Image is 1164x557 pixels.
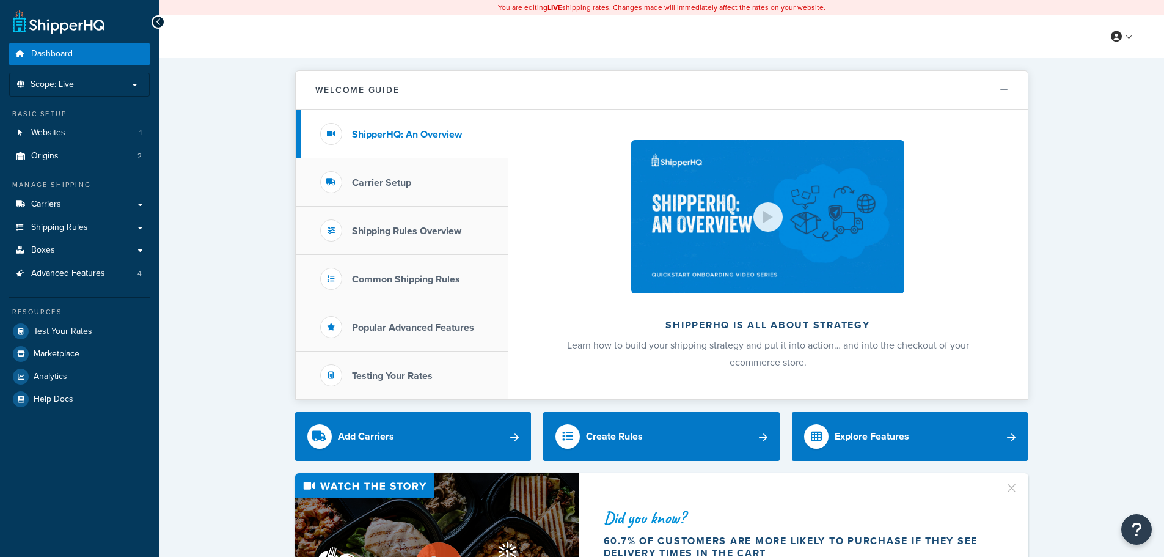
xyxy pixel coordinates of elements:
[9,145,150,168] li: Origins
[9,343,150,365] a: Marketplace
[547,2,562,13] b: LIVE
[31,79,74,90] span: Scope: Live
[34,326,92,337] span: Test Your Rates
[586,428,643,445] div: Create Rules
[541,320,995,331] h2: ShipperHQ is all about strategy
[34,349,79,360] span: Marketplace
[31,223,88,233] span: Shipping Rules
[296,71,1028,110] button: Welcome Guide
[567,338,969,369] span: Learn how to build your shipping strategy and put it into action… and into the checkout of your e...
[9,307,150,317] div: Resources
[543,412,780,461] a: Create Rules
[631,140,904,293] img: ShipperHQ is all about strategy
[9,43,150,65] a: Dashboard
[31,128,65,138] span: Websites
[352,177,411,188] h3: Carrier Setup
[792,412,1028,461] a: Explore Features
[295,412,532,461] a: Add Carriers
[139,128,142,138] span: 1
[9,193,150,216] a: Carriers
[31,268,105,279] span: Advanced Features
[9,320,150,342] a: Test Your Rates
[604,509,990,526] div: Did you know?
[9,216,150,239] a: Shipping Rules
[9,122,150,144] li: Websites
[34,394,73,405] span: Help Docs
[9,262,150,285] li: Advanced Features
[835,428,909,445] div: Explore Features
[352,274,460,285] h3: Common Shipping Rules
[34,372,67,382] span: Analytics
[31,49,73,59] span: Dashboard
[1121,514,1152,545] button: Open Resource Center
[352,226,461,237] h3: Shipping Rules Overview
[137,268,142,279] span: 4
[31,151,59,161] span: Origins
[9,180,150,190] div: Manage Shipping
[9,262,150,285] a: Advanced Features4
[9,388,150,410] a: Help Docs
[9,122,150,144] a: Websites1
[315,86,400,95] h2: Welcome Guide
[9,366,150,388] a: Analytics
[352,371,433,382] h3: Testing Your Rates
[9,145,150,168] a: Origins2
[31,199,61,210] span: Carriers
[352,322,474,333] h3: Popular Advanced Features
[9,239,150,262] a: Boxes
[338,428,394,445] div: Add Carriers
[9,109,150,119] div: Basic Setup
[137,151,142,161] span: 2
[31,245,55,256] span: Boxes
[352,129,462,140] h3: ShipperHQ: An Overview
